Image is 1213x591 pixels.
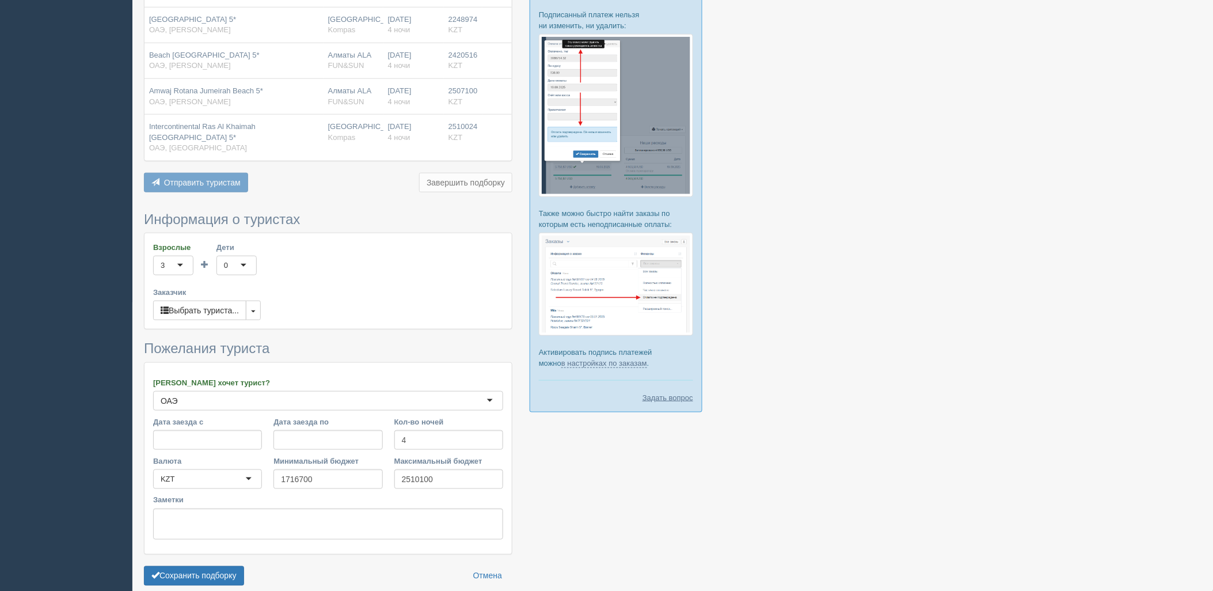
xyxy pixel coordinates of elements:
[448,86,478,95] span: 2507100
[539,9,693,31] p: Подписанный платеж нельзя ни изменить, ни удалить:
[388,61,410,70] span: 4 ночи
[224,260,228,271] div: 0
[328,97,364,106] span: FUN&SUN
[153,495,503,506] label: Заметки
[388,86,439,107] div: [DATE]
[144,340,269,356] span: Пожелания туриста
[388,14,439,36] div: [DATE]
[149,25,231,34] span: ОАЭ, [PERSON_NAME]
[273,456,382,467] label: Минимальный бюджет
[448,61,463,70] span: KZT
[161,473,175,485] div: KZT
[448,97,463,106] span: KZT
[149,15,236,24] span: [GEOGRAPHIC_DATA] 5*
[328,122,379,143] div: [GEOGRAPHIC_DATA]
[144,173,248,192] button: Отправить туристам
[394,430,503,450] input: 7-10 или 7,10,14
[149,61,231,70] span: ОАЭ, [PERSON_NAME]
[388,25,410,34] span: 4 ночи
[328,86,379,107] div: Алматы ALA
[161,395,178,407] div: ОАЭ
[388,133,410,142] span: 4 ночи
[388,122,439,143] div: [DATE]
[153,377,503,388] label: [PERSON_NAME] хочет турист?
[144,212,512,227] h3: Информация о туристах
[539,208,693,230] p: Также можно быстро найти заказы по которым есть неподписанные оплаты:
[273,416,382,427] label: Дата заезда по
[388,50,439,71] div: [DATE]
[561,359,647,368] a: в настройках по заказам
[149,51,260,59] span: Beach [GEOGRAPHIC_DATA] 5*
[448,122,478,131] span: 2510024
[153,287,503,298] label: Заказчик
[161,260,165,271] div: 3
[153,416,262,427] label: Дата заезда с
[539,34,693,196] img: %D0%BF%D0%BE%D0%B4%D1%82%D0%B2%D0%B5%D1%80%D0%B6%D0%B4%D0%B5%D0%BD%D0%B8%D0%B5-%D0%BE%D0%BF%D0%BB...
[153,456,262,467] label: Валюта
[419,173,512,192] button: Завершить подборку
[149,86,263,95] span: Amwaj Rotana Jumeirah Beach 5*
[448,25,463,34] span: KZT
[466,566,509,586] a: Отмена
[448,133,463,142] span: KZT
[448,15,478,24] span: 2248974
[153,301,246,320] button: Выбрать туриста...
[149,122,256,142] span: Intercontinental Ras Al Khaimah [GEOGRAPHIC_DATA] 5*
[394,456,503,467] label: Максимальный бюджет
[328,61,364,70] span: FUN&SUN
[149,143,247,152] span: ОАЭ, [GEOGRAPHIC_DATA]
[153,242,193,253] label: Взрослые
[394,416,503,427] label: Кол-во ночей
[144,566,244,586] button: Сохранить подборку
[539,233,693,335] img: %D0%BF%D0%BE%D0%B4%D1%82%D0%B2%D0%B5%D1%80%D0%B6%D0%B4%D0%B5%D0%BD%D0%B8%D0%B5-%D0%BE%D0%BF%D0%BB...
[164,178,241,187] span: Отправить туристам
[642,392,693,403] a: Задать вопрос
[539,347,693,369] p: Активировать подпись платежей можно .
[388,97,410,106] span: 4 ночи
[448,51,478,59] span: 2420516
[328,14,379,36] div: [GEOGRAPHIC_DATA]
[328,133,356,142] span: Kompas
[328,25,356,34] span: Kompas
[216,242,257,253] label: Дети
[149,97,231,106] span: ОАЭ, [PERSON_NAME]
[328,50,379,71] div: Алматы ALA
